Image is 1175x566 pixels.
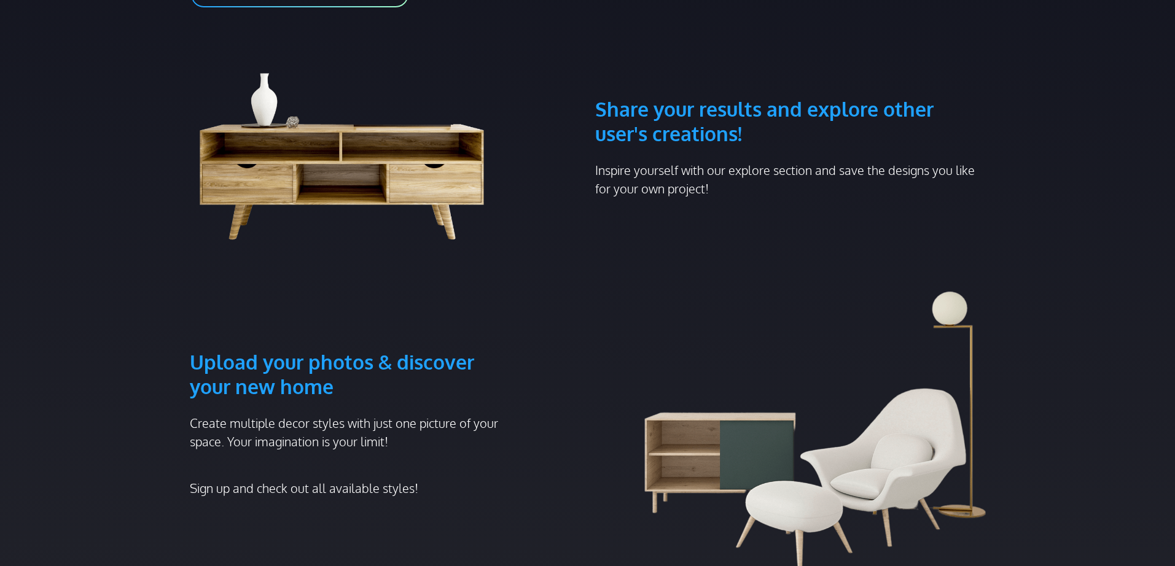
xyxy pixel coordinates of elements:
p: Create multiple decor styles with just one picture of your space. Your imagination is your limit! [190,414,513,451]
p: Inspire yourself with our explore section and save the designs you like for your own project! [595,161,986,198]
h3: Upload your photos & discover your new home [190,291,513,399]
p: Sign up and check out all available styles! [190,479,513,497]
img: living room cabinet [190,38,513,247]
h3: Share your results and explore other user's creations! [595,38,986,146]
